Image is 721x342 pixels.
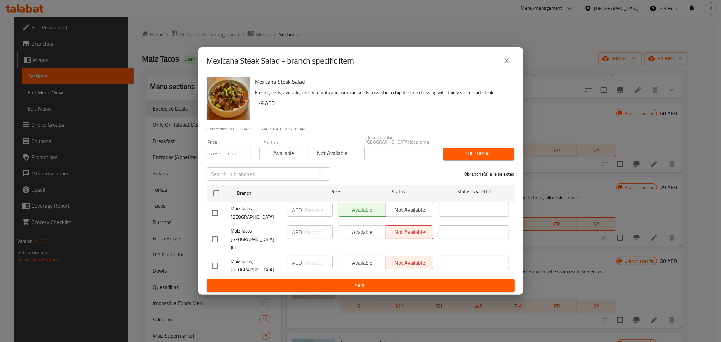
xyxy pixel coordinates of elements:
[207,77,250,120] img: Mexicana Steak Salad
[237,189,307,197] span: Branch
[211,149,221,157] p: AED
[292,259,302,267] p: AED
[259,147,308,160] button: Available
[255,77,509,87] h6: Mexicana Steak Salad
[207,55,354,66] h2: Mexicana Steak Salad - branch specific item
[292,206,302,214] p: AED
[464,171,515,177] p: 0 branche(s) are selected
[305,203,333,217] input: Please enter price
[207,279,515,292] button: Save
[292,228,302,236] p: AED
[224,147,251,160] input: Please enter price
[212,282,509,290] span: Save
[255,88,509,97] p: Fresh greens, avocado, cherry tomato and pumpkin seeds tossed in a chipotle lime dressing with th...
[231,227,282,252] span: Maiz Tacos, [GEOGRAPHIC_DATA] - JLT
[207,126,515,132] p: Current time in [GEOGRAPHIC_DATA] is [DATE] 2:37:02 AM
[231,204,282,221] span: Maiz Tacos, [GEOGRAPHIC_DATA]
[231,257,282,274] span: Maiz Tacos, [GEOGRAPHIC_DATA]
[311,148,354,158] span: Not available
[443,148,514,160] button: Bulk update
[305,256,333,269] input: Please enter price
[258,98,509,108] h6: 79 AED
[363,188,433,196] span: Status
[207,167,315,181] input: Search in branches
[262,148,305,158] span: Available
[499,53,515,69] button: close
[305,225,333,239] input: Please enter price
[313,188,358,196] span: Price
[439,188,509,196] span: Status is valid till
[308,147,356,160] button: Not available
[449,150,509,158] span: Bulk update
